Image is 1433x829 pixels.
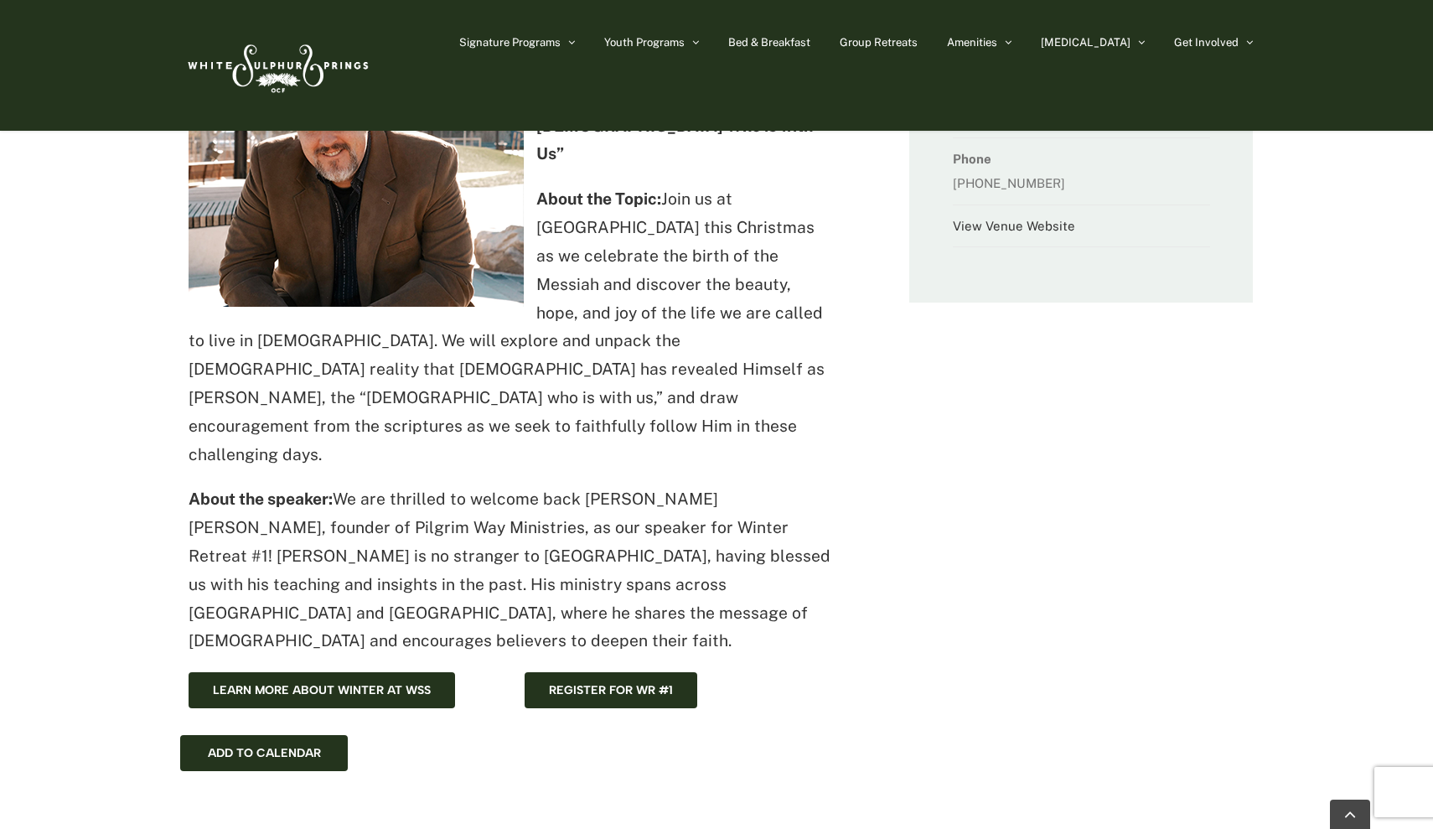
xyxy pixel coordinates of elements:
[189,485,834,655] p: We are thrilled to welcome back [PERSON_NAME] [PERSON_NAME], founder of Pilgrim Way Ministries, a...
[953,219,1075,233] a: View Venue Website
[1174,37,1239,48] span: Get Involved
[536,189,661,208] strong: About the Topic:
[525,672,697,708] a: Register for WR #1
[189,490,333,508] b: About the speaker:
[189,672,455,708] a: Learn more about winter at WSS
[180,26,373,105] img: White Sulphur Springs Logo
[549,683,673,697] span: Register for WR #1
[947,37,997,48] span: Amenities
[840,37,918,48] span: Group Retreats
[728,37,810,48] span: Bed & Breakfast
[604,37,685,48] span: Youth Programs
[1041,37,1130,48] span: [MEDICAL_DATA]
[953,171,1210,205] dd: [PHONE_NUMBER]
[208,746,321,760] button: View links to add events to your calendar
[953,147,1210,171] dt: Phone
[189,185,834,469] p: Join us at [GEOGRAPHIC_DATA] this Christmas as we celebrate the birth of the Messiah and discover...
[459,37,561,48] span: Signature Programs
[213,683,431,697] span: Learn more about winter at WSS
